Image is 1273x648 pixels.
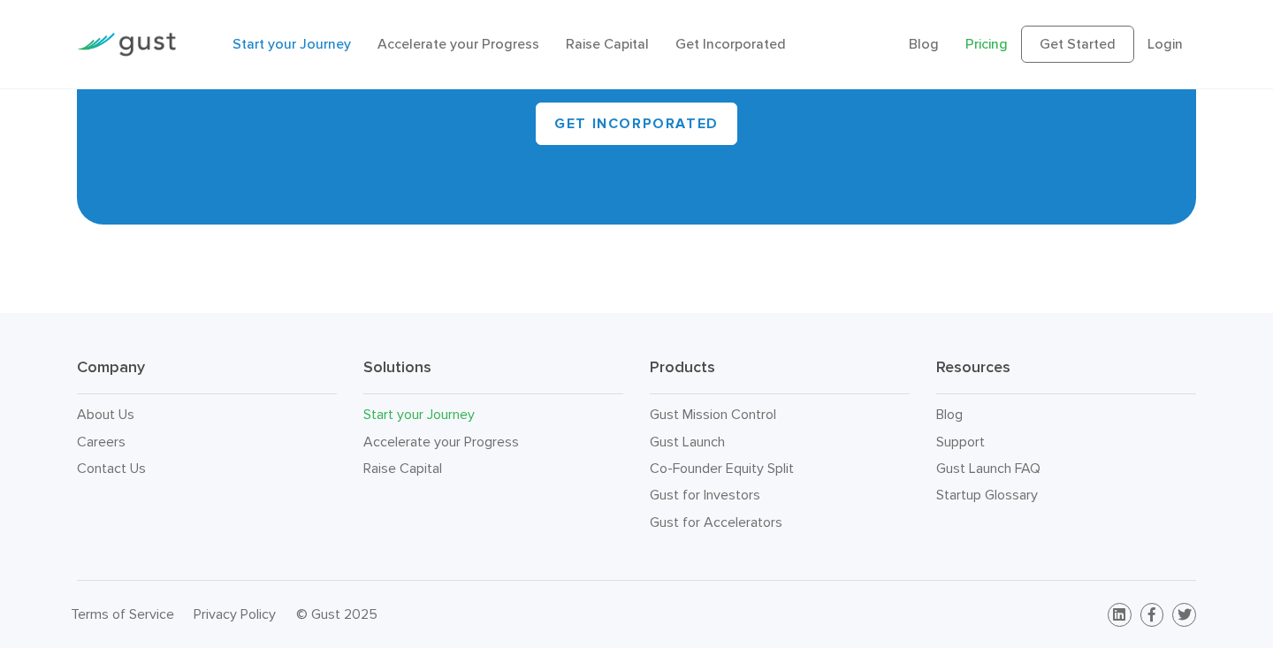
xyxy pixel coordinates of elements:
a: Gust for Accelerators [650,514,782,530]
a: Accelerate your Progress [363,433,519,450]
a: Gust Launch [650,433,725,450]
a: Co-Founder Equity Split [650,460,794,476]
div: © Gust 2025 [296,602,623,627]
a: Blog [936,406,963,423]
a: Support [936,433,985,450]
a: Terms of Service [71,606,174,622]
h3: Solutions [363,357,623,394]
a: Blog [909,35,939,52]
a: Careers [77,433,126,450]
a: Gust Mission Control [650,406,776,423]
a: GET INCORPORATED [536,103,737,145]
a: Start your Journey [232,35,351,52]
a: Get Started [1021,26,1134,63]
a: Privacy Policy [194,606,276,622]
a: Accelerate your Progress [377,35,539,52]
a: Raise Capital [363,460,442,476]
a: Gust for Investors [650,486,760,503]
a: About Us [77,406,134,423]
h3: Products [650,357,910,394]
a: Raise Capital [566,35,649,52]
a: Gust Launch FAQ [936,460,1041,476]
a: Start your Journey [363,406,475,423]
img: Gust Logo [77,33,176,57]
a: Startup Glossary [936,486,1038,503]
a: Login [1147,35,1183,52]
a: Pricing [965,35,1008,52]
h3: Resources [936,357,1196,394]
a: Get Incorporated [675,35,786,52]
a: Contact Us [77,460,146,476]
h3: Company [77,357,337,394]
